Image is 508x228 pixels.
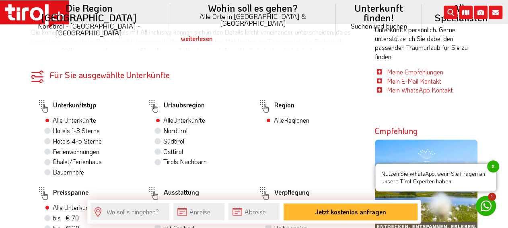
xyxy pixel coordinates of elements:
[345,23,412,29] small: Suchen und buchen
[387,77,441,85] a: Mein E-Mail Kontakt
[488,193,496,201] span: 1
[459,6,473,19] i: Karte öffnen
[53,214,79,222] span: bis € 70
[163,137,184,146] label: Südtirol
[53,168,84,177] label: Bauernhöfe
[37,97,96,115] label: Unterkunftstyp
[147,97,204,115] label: Urlaubsregion
[258,97,294,115] label: Region
[53,116,96,125] label: Alle Unterkünfte
[387,86,453,94] a: Mein WhatsApp Kontakt
[173,203,224,220] input: Anreise
[18,23,160,36] small: Nordtirol - [GEOGRAPHIC_DATA] - [GEOGRAPHIC_DATA]
[228,203,280,220] input: Abreise
[476,196,496,216] a: 1 Nutzen Sie WhatsApp, wenn Sie Fragen an unsere Tirol-Experten habenx
[180,13,326,27] small: Alle Orte in [GEOGRAPHIC_DATA] & [GEOGRAPHIC_DATA]
[147,184,199,203] label: Ausstattung
[31,70,363,79] div: Für Sie ausgewählte Unterkünfte
[53,137,102,146] label: Hotels 4-5 Sterne
[489,6,502,19] i: Kontakt
[163,147,183,156] label: Osttirol
[37,184,88,203] label: Preisspanne
[53,203,96,212] label: Alle Unterkünfte
[284,203,418,220] button: Jetzt kostenlos anfragen
[53,126,100,135] label: Hotels 1-3 Sterne
[487,160,499,173] span: x
[375,164,496,191] span: Nutzen Sie WhatsApp, wenn Sie Fragen an unsere Tirol-Experten haben
[53,157,102,166] label: Chalet/Ferienhaus
[274,116,309,125] label: Alle Regionen
[474,6,487,19] i: Fotogalerie
[375,125,418,136] strong: Empfehlung
[90,203,169,220] input: Wo soll's hingehen?
[163,116,205,125] label: Alle Unterkünfte
[163,157,206,166] label: Tirols Nachbarn
[387,68,443,76] a: Meine Empfehlungen
[163,126,187,135] label: Nordtirol
[53,147,99,156] label: Ferienwohnungen
[258,184,309,203] label: Verpflegung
